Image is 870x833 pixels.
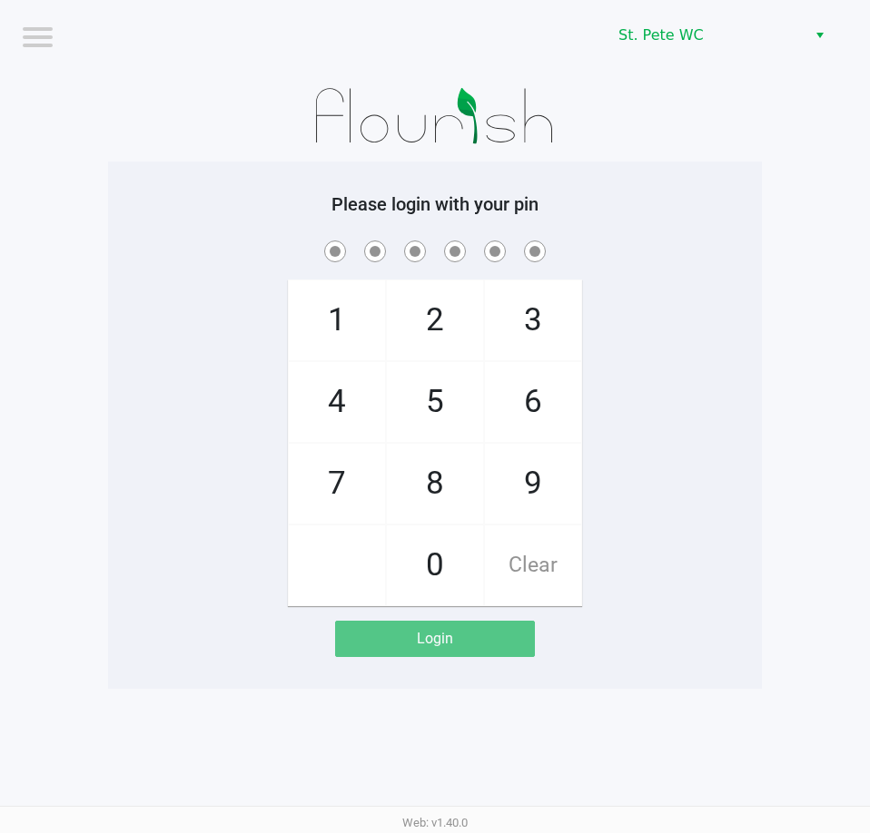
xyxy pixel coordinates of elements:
span: 9 [485,444,581,524]
span: St. Pete WC [618,24,796,46]
h5: Please login with your pin [122,193,748,215]
span: 5 [387,362,483,442]
span: 6 [485,362,581,442]
span: Clear [485,525,581,605]
span: 7 [289,444,385,524]
button: Select [806,19,833,52]
span: 8 [387,444,483,524]
span: 1 [289,280,385,360]
span: 4 [289,362,385,442]
span: 2 [387,280,483,360]
span: 3 [485,280,581,360]
span: Web: v1.40.0 [402,816,468,829]
span: 0 [387,525,483,605]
